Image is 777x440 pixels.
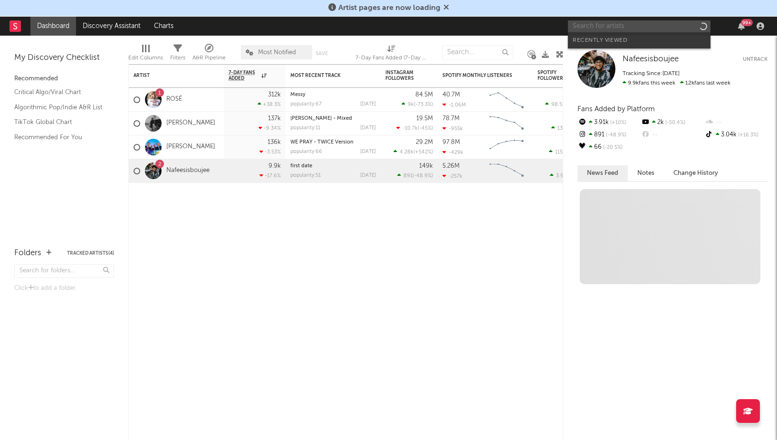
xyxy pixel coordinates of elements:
[14,73,114,85] div: Recommended
[229,70,259,81] span: 7-Day Fans Added
[360,173,376,178] div: [DATE]
[290,73,362,78] div: Most Recent Track
[664,120,685,125] span: -50.4 %
[704,129,767,141] div: 3.04k
[397,172,433,179] div: ( )
[290,92,376,97] div: Messy
[623,80,730,86] span: 12k fans last week
[577,165,628,181] button: News Feed
[403,126,418,131] span: -10.7k
[623,80,675,86] span: 9.9k fans this week
[485,135,528,159] svg: Chart title
[259,149,281,155] div: -3.53 %
[577,105,655,113] span: Fans Added by Platform
[604,133,626,138] span: -48.9 %
[290,140,354,145] a: WE PRAY - TWICE Version
[290,163,376,169] div: first date
[192,52,226,64] div: A&R Pipeline
[442,102,466,108] div: -1.06M
[192,40,226,68] div: A&R Pipeline
[577,116,641,129] div: 3.91k
[609,120,626,125] span: +10 %
[556,173,569,179] span: 3.91k
[485,88,528,112] svg: Chart title
[704,116,767,129] div: --
[76,17,147,36] a: Discovery Assistant
[290,173,321,178] div: popularity: 51
[393,149,433,155] div: ( )
[485,159,528,183] svg: Chart title
[258,101,281,107] div: +38.3 %
[550,172,585,179] div: ( )
[415,150,432,155] span: +542 %
[442,73,514,78] div: Spotify Monthly Listeners
[14,117,105,127] a: TikTok Global Chart
[166,119,215,127] a: [PERSON_NAME]
[577,129,641,141] div: 891
[355,40,427,68] div: 7-Day Fans Added (7-Day Fans Added)
[290,102,322,107] div: popularity: 67
[30,17,76,36] a: Dashboard
[641,116,704,129] div: 2k
[641,129,704,141] div: --
[290,149,322,154] div: popularity: 66
[442,149,463,155] div: -429k
[442,163,460,169] div: 5.26M
[14,132,105,143] a: Recommended For You
[338,4,441,12] span: Artist pages are now loading
[67,251,114,256] button: Tracked Artists(4)
[400,150,413,155] span: 4.28k
[442,45,513,59] input: Search...
[628,165,664,181] button: Notes
[316,51,328,56] button: Save
[573,35,706,46] div: Recently Viewed
[408,102,414,107] span: 9k
[416,139,433,145] div: 29.2M
[537,70,571,81] div: Spotify Followers
[290,92,306,97] a: Messy
[557,126,569,131] span: 138k
[14,102,105,113] a: Algorithmic Pop/Indie A&R List
[396,125,433,131] div: ( )
[128,40,163,68] div: Edit Columns
[290,163,312,169] a: first date
[577,141,641,153] div: 66
[269,163,281,169] div: 9.9k
[166,167,210,175] a: Nafeesisboujee
[290,140,376,145] div: WE PRAY - TWICE Version
[166,143,215,151] a: [PERSON_NAME]
[419,126,432,131] span: -45 %
[414,173,432,179] span: -48.9 %
[166,96,182,104] a: ROSÉ
[258,49,296,56] span: Most Notified
[290,116,352,121] a: [PERSON_NAME] - Mixed
[290,125,320,131] div: popularity: 11
[443,4,449,12] span: Dismiss
[360,125,376,131] div: [DATE]
[568,20,710,32] input: Search for artists
[402,101,433,107] div: ( )
[268,139,281,145] div: 136k
[403,173,412,179] span: 891
[268,115,281,122] div: 137k
[419,163,433,169] div: 149k
[549,149,585,155] div: ( )
[442,115,460,122] div: 78.7M
[170,40,185,68] div: Filters
[415,92,433,98] div: 84.5M
[170,52,185,64] div: Filters
[360,102,376,107] div: [DATE]
[128,52,163,64] div: Edit Columns
[147,17,180,36] a: Charts
[442,125,463,132] div: -955k
[416,115,433,122] div: 19.5M
[664,165,728,181] button: Change History
[355,52,427,64] div: 7-Day Fans Added (7-Day Fans Added)
[551,102,565,107] span: 98.5k
[743,55,767,64] button: Untrack
[290,116,376,121] div: Luther - Mixed
[385,70,419,81] div: Instagram Followers
[134,73,205,78] div: Artist
[14,87,105,97] a: Critical Algo/Viral Chart
[442,92,460,98] div: 40.7M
